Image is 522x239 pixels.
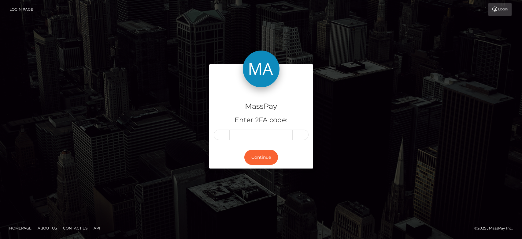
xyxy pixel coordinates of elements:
[488,3,512,16] a: Login
[243,51,280,87] img: MassPay
[7,223,34,233] a: Homepage
[91,223,103,233] a: API
[35,223,59,233] a: About Us
[9,3,33,16] a: Login Page
[244,150,278,165] button: Continue
[474,225,517,232] div: © 2025 , MassPay Inc.
[214,101,309,112] h4: MassPay
[61,223,90,233] a: Contact Us
[214,116,309,125] h5: Enter 2FA code:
